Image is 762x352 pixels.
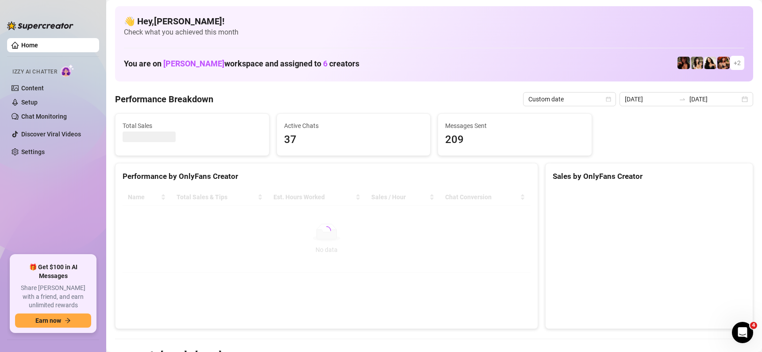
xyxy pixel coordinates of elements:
span: 37 [284,132,423,148]
span: Total Sales [123,121,262,131]
span: Active Chats [284,121,423,131]
a: Home [21,42,38,49]
span: arrow-right [65,317,71,324]
div: Sales by OnlyFans Creator [553,170,746,182]
span: Share [PERSON_NAME] with a friend, and earn unlimited rewards [15,284,91,310]
input: Start date [625,94,675,104]
span: [PERSON_NAME] [163,59,224,68]
img: steph [677,57,690,69]
a: Discover Viral Videos [21,131,81,138]
span: Messages Sent [445,121,585,131]
span: Check what you achieved this month [124,27,744,37]
a: Content [21,85,44,92]
div: Performance by OnlyFans Creator [123,170,531,182]
img: AI Chatter [61,64,74,77]
img: Oxillery [717,57,730,69]
h1: You are on workspace and assigned to creators [124,59,359,69]
img: mads [704,57,716,69]
a: Setup [21,99,38,106]
span: 209 [445,132,585,148]
span: 6 [323,59,327,68]
input: End date [689,94,740,104]
span: Custom date [528,93,611,106]
span: swap-right [679,96,686,103]
img: logo-BBDzfeDw.svg [7,21,73,30]
span: Earn now [35,317,61,324]
a: Chat Monitoring [21,113,67,120]
span: loading [322,226,331,235]
iframe: Intercom live chat [732,322,753,343]
span: to [679,96,686,103]
h4: Performance Breakdown [115,93,213,105]
span: calendar [606,97,611,102]
img: Candylion [691,57,703,69]
button: Earn nowarrow-right [15,313,91,328]
h4: 👋 Hey, [PERSON_NAME] ! [124,15,744,27]
span: 🎁 Get $100 in AI Messages [15,263,91,280]
span: 4 [750,322,757,329]
span: + 2 [734,58,741,68]
a: Settings [21,148,45,155]
span: Izzy AI Chatter [12,68,57,76]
